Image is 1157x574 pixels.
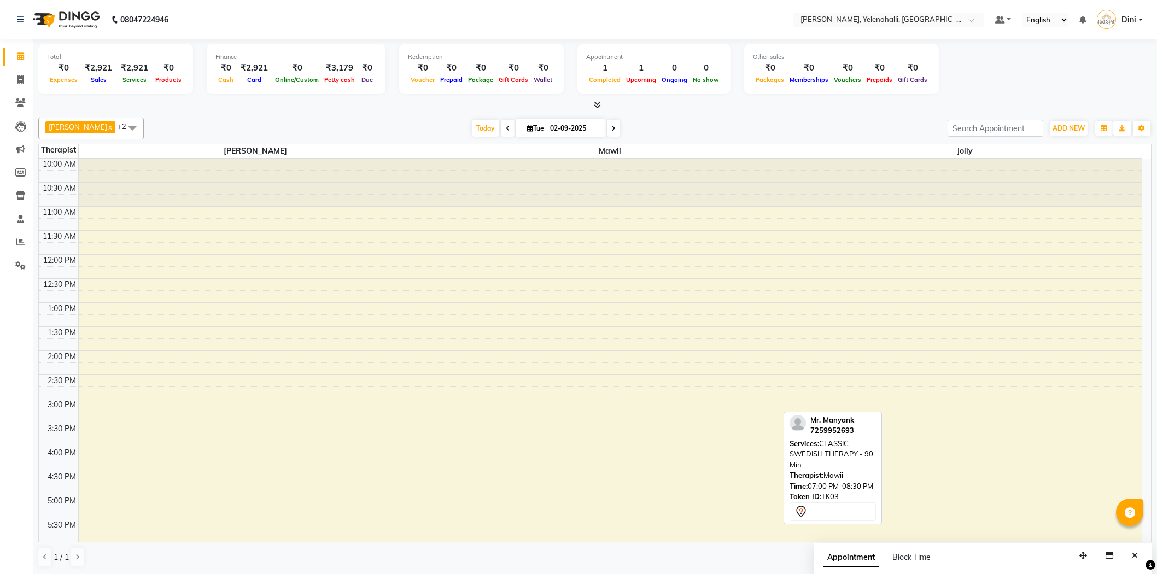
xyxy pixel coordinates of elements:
div: 5:30 PM [45,519,78,531]
span: Prepaids [864,76,895,84]
div: 12:30 PM [41,279,78,290]
div: 0 [690,62,722,74]
span: Prepaid [437,76,465,84]
div: ₹0 [895,62,930,74]
div: TK03 [790,491,876,502]
div: 2:00 PM [45,351,78,362]
div: ₹0 [864,62,895,74]
span: Therapist: [790,471,823,479]
div: 10:00 AM [40,159,78,170]
div: 1:00 PM [45,303,78,314]
span: Petty cash [322,76,358,84]
span: Token ID: [790,492,821,501]
div: 2:30 PM [45,375,78,386]
span: Package [465,76,496,84]
span: [PERSON_NAME] [49,122,107,131]
span: CLASSIC SWEDISH THERAPY - 90 Min [790,439,873,469]
span: [PERSON_NAME] [79,144,433,158]
span: Mawii [433,144,787,158]
span: Time: [790,482,808,490]
div: ₹0 [753,62,787,74]
div: 1 [586,62,623,74]
div: ₹0 [496,62,531,74]
span: Packages [753,76,787,84]
span: Tue [524,124,547,132]
div: ₹0 [531,62,555,74]
span: Memberships [787,76,831,84]
div: ₹2,921 [116,62,153,74]
div: ₹0 [787,62,831,74]
div: 3:00 PM [45,399,78,411]
div: 5:00 PM [45,495,78,507]
div: Appointment [586,52,722,62]
span: Products [153,76,184,84]
span: Ongoing [659,76,690,84]
span: Online/Custom [272,76,322,84]
div: 3:30 PM [45,423,78,435]
span: Sales [88,76,109,84]
span: Jolly [787,144,1142,158]
span: Gift Cards [496,76,531,84]
div: Total [47,52,184,62]
div: 0 [659,62,690,74]
span: Expenses [47,76,80,84]
button: ADD NEW [1050,121,1088,136]
div: ₹0 [408,62,437,74]
div: ₹3,179 [322,62,358,74]
div: 1 [623,62,659,74]
span: Gift Cards [895,76,930,84]
div: 11:00 AM [40,207,78,218]
div: Redemption [408,52,555,62]
span: +2 [118,122,135,131]
div: ₹0 [437,62,465,74]
span: Mr. Manyank [810,415,854,424]
b: 08047224946 [120,4,168,35]
div: 12:00 PM [41,255,78,266]
span: Wallet [531,76,555,84]
div: ₹0 [272,62,322,74]
div: 07:00 PM-08:30 PM [790,481,876,492]
div: 11:30 AM [40,231,78,242]
div: ₹0 [153,62,184,74]
span: Due [359,76,376,84]
img: logo [28,4,103,35]
span: Services [120,76,149,84]
span: Card [244,76,264,84]
span: 1 / 1 [54,552,69,563]
div: 4:30 PM [45,471,78,483]
span: Vouchers [831,76,864,84]
div: Mawii [790,470,876,481]
span: Services: [790,439,819,448]
span: ADD NEW [1053,124,1085,132]
iframe: chat widget [1111,530,1146,563]
div: Finance [215,52,377,62]
div: ₹0 [215,62,236,74]
div: 7259952693 [810,425,854,436]
div: 1:30 PM [45,327,78,338]
div: ₹2,921 [236,62,272,74]
span: Today [472,120,499,137]
span: Voucher [408,76,437,84]
span: Cash [215,76,236,84]
div: Therapist [39,144,78,156]
span: Block Time [892,552,931,562]
a: x [107,122,112,131]
span: Appointment [823,548,879,567]
span: Upcoming [623,76,659,84]
div: ₹0 [831,62,864,74]
input: Search Appointment [948,120,1043,137]
div: 4:00 PM [45,447,78,459]
div: 10:30 AM [40,183,78,194]
img: Dini [1097,10,1116,29]
input: 2025-09-02 [547,120,601,137]
div: Other sales [753,52,930,62]
span: Completed [586,76,623,84]
div: ₹0 [358,62,377,74]
span: Dini [1121,14,1136,26]
img: profile [790,415,806,431]
div: ₹2,921 [80,62,116,74]
div: ₹0 [47,62,80,74]
div: ₹0 [465,62,496,74]
span: No show [690,76,722,84]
